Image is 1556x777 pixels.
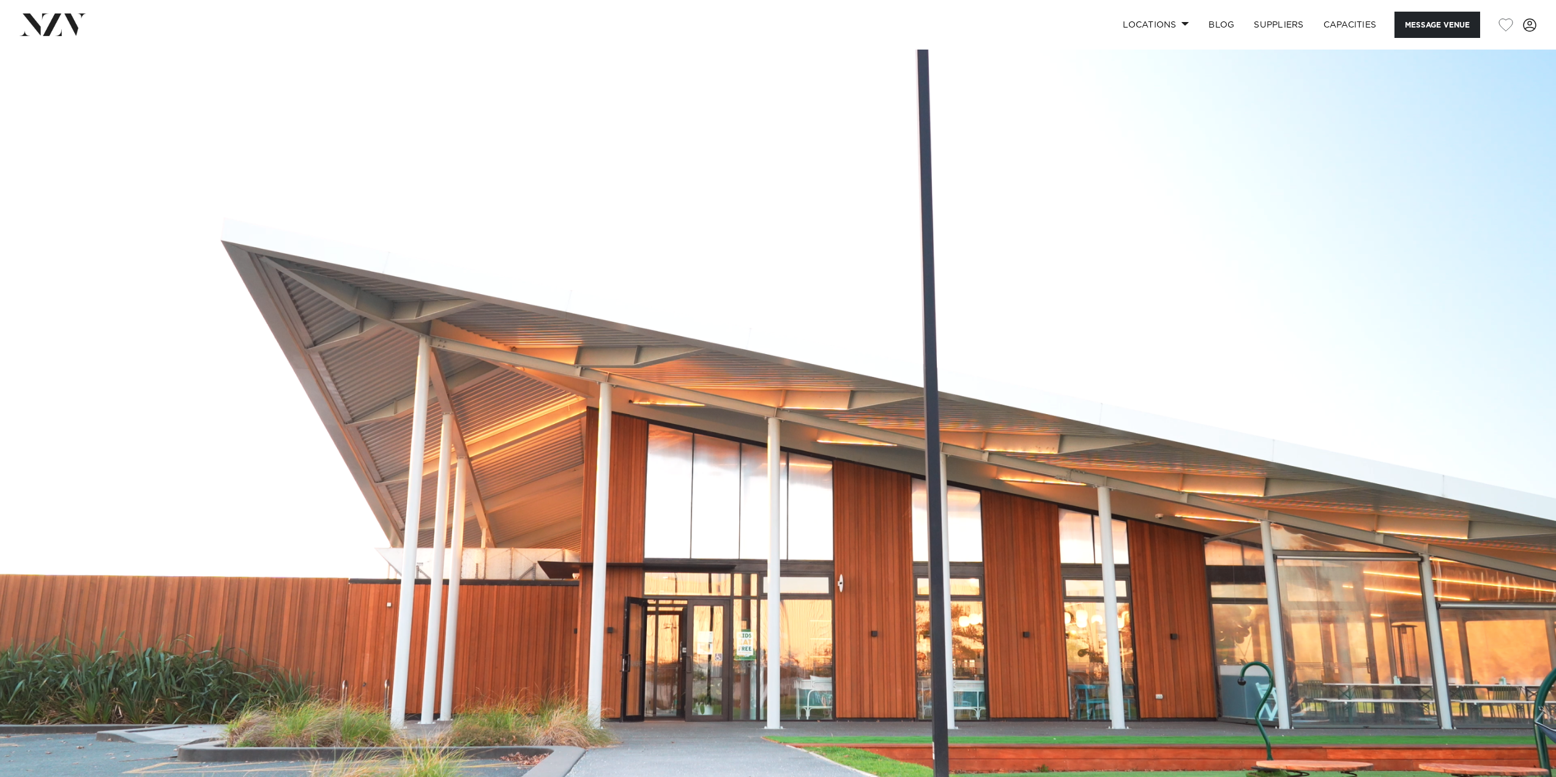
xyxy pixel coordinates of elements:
[1244,12,1313,38] a: SUPPLIERS
[1199,12,1244,38] a: BLOG
[1394,12,1480,38] button: Message Venue
[1113,12,1199,38] a: Locations
[20,13,86,35] img: nzv-logo.png
[1314,12,1387,38] a: Capacities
